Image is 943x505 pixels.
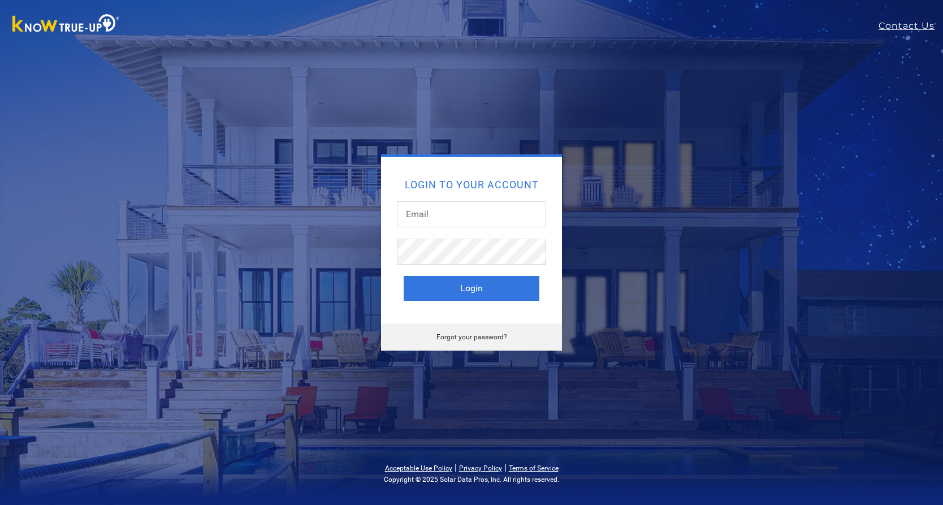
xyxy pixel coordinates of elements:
a: Terms of Service [509,464,559,472]
h2: Login to your account [404,180,539,190]
img: Know True-Up [7,12,126,37]
button: Login [404,276,539,301]
a: Contact Us [879,19,943,33]
input: Email [397,201,546,227]
a: Acceptable Use Policy [385,464,452,472]
span: | [504,462,507,473]
a: Forgot your password? [436,333,507,341]
a: Privacy Policy [459,464,502,472]
span: | [455,462,457,473]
